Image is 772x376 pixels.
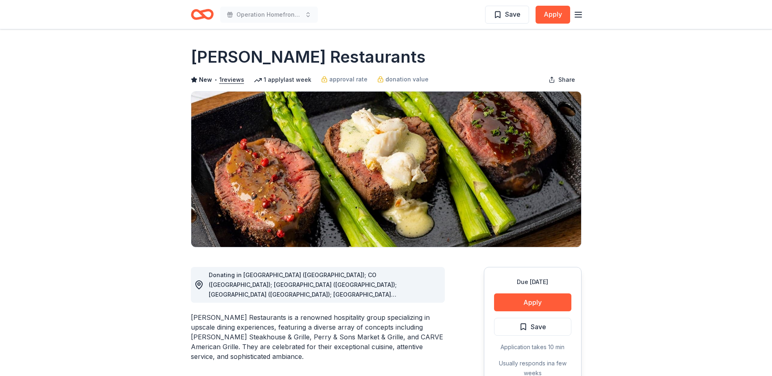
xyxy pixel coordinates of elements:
[321,74,367,84] a: approval rate
[542,72,582,88] button: Share
[191,5,214,24] a: Home
[191,46,426,68] h1: [PERSON_NAME] Restaurants
[214,77,217,83] span: •
[254,75,311,85] div: 1 apply last week
[494,318,571,336] button: Save
[494,277,571,287] div: Due [DATE]
[505,9,520,20] span: Save
[485,6,529,24] button: Save
[191,313,445,361] div: [PERSON_NAME] Restaurants is a renowned hospitality group specializing in upscale dining experien...
[191,92,581,247] img: Image for Perry's Restaurants
[329,74,367,84] span: approval rate
[531,321,546,332] span: Save
[199,75,212,85] span: New
[536,6,570,24] button: Apply
[209,271,397,317] span: Donating in [GEOGRAPHIC_DATA] ([GEOGRAPHIC_DATA]); CO ([GEOGRAPHIC_DATA]); [GEOGRAPHIC_DATA] ([GE...
[220,7,318,23] button: Operation Homefront- Colfax Running Team
[377,74,429,84] a: donation value
[494,293,571,311] button: Apply
[219,75,244,85] button: 1reviews
[494,342,571,352] div: Application takes 10 min
[385,74,429,84] span: donation value
[558,75,575,85] span: Share
[236,10,302,20] span: Operation Homefront- Colfax Running Team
